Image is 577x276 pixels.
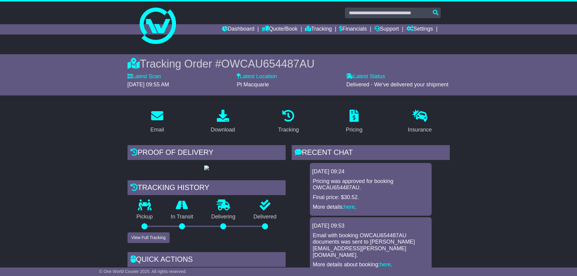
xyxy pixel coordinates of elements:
p: Email with booking OWCAU654487AU documents was sent to [PERSON_NAME][EMAIL_ADDRESS][PERSON_NAME][... [313,232,429,258]
a: Tracking [274,108,303,136]
p: More details about booking: . [313,261,429,268]
p: Delivered [244,214,286,220]
div: Tracking Order # [128,57,450,70]
div: Tracking [278,126,299,134]
a: Dashboard [222,24,254,35]
button: View Full Tracking [128,232,170,243]
span: OWCAU654487AU [221,58,314,70]
div: [DATE] 09:53 [312,223,429,229]
p: Final price: $30.52. [313,194,429,201]
span: Pt Macquarie [237,81,269,88]
span: [DATE] 09:55 AM [128,81,169,88]
div: Quick Actions [128,252,286,268]
div: Tracking history [128,180,286,197]
p: Delivering [202,214,245,220]
div: [DATE] 09:24 [312,168,429,175]
div: Insurance [408,126,432,134]
a: Download [207,108,239,136]
a: Settings [406,24,433,35]
a: Tracking [305,24,332,35]
p: In Transit [162,214,202,220]
span: © One World Courier 2025. All rights reserved. [99,269,187,274]
a: Support [374,24,399,35]
span: Delivered - We've delivered your shipment [346,81,448,88]
a: Email [146,108,168,136]
div: Pricing [346,126,363,134]
div: Proof of Delivery [128,145,286,161]
a: Financials [339,24,367,35]
p: Pricing was approved for booking OWCAU654487AU. [313,178,429,191]
a: Quote/Book [262,24,297,35]
p: More details: . [313,204,429,211]
p: Pickup [128,214,162,220]
a: Insurance [404,108,436,136]
label: Latest Scan [128,73,161,80]
a: here [380,261,391,268]
label: Latest Status [346,73,385,80]
div: Email [150,126,164,134]
a: Pricing [342,108,366,136]
label: Latest Location [237,73,277,80]
img: GetPodImage [204,165,209,170]
div: Download [211,126,235,134]
div: RECENT CHAT [292,145,450,161]
a: here [344,204,355,210]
